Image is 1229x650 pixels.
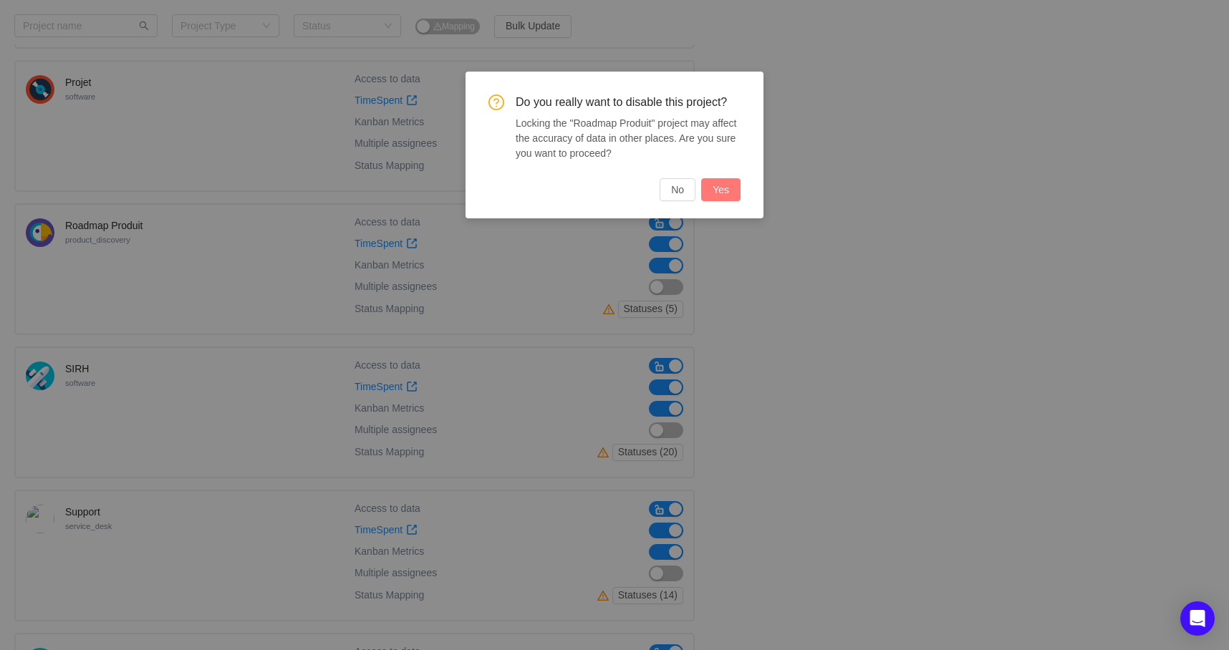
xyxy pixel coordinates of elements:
div: Locking the "Roadmap Produit" project may affect the accuracy of data in other places. Are you su... [516,116,741,161]
div: Open Intercom Messenger [1180,601,1215,636]
button: No [660,178,695,201]
button: Yes [701,178,741,201]
span: Do you really want to disable this project? [516,94,741,110]
i: icon: question-circle [488,94,504,110]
